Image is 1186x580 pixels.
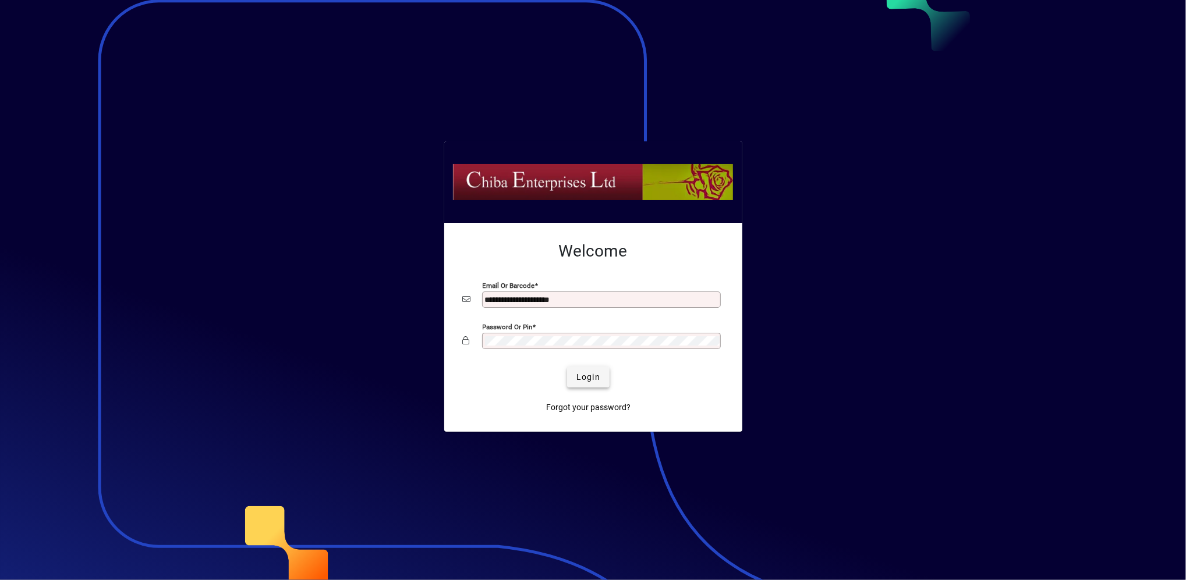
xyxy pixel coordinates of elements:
[541,397,635,418] a: Forgot your password?
[483,323,533,331] mat-label: Password or Pin
[546,401,631,414] span: Forgot your password?
[576,371,600,383] span: Login
[567,366,610,387] button: Login
[483,282,535,290] mat-label: Email or Barcode
[463,241,724,261] h2: Welcome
